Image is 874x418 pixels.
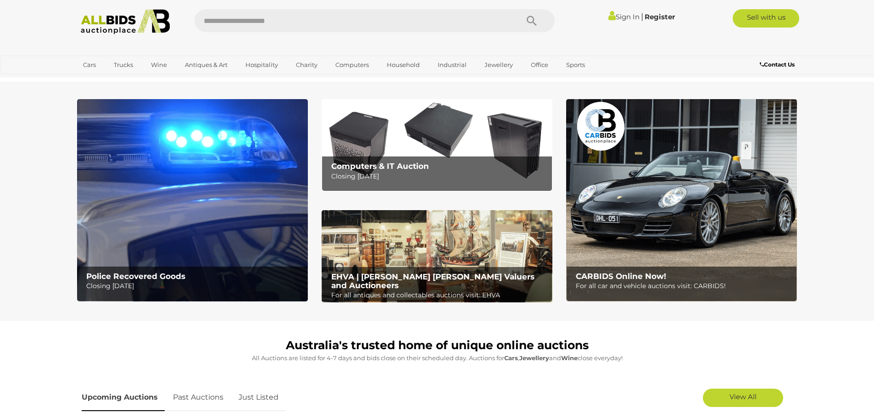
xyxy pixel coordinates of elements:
a: [GEOGRAPHIC_DATA] [77,72,154,88]
a: EHVA | Evans Hastings Valuers and Auctioneers EHVA | [PERSON_NAME] [PERSON_NAME] Valuers and Auct... [322,210,552,303]
img: EHVA | Evans Hastings Valuers and Auctioneers [322,210,552,303]
h1: Australia's trusted home of unique online auctions [82,339,793,352]
a: Household [381,57,426,72]
p: For all antiques and collectables auctions visit: EHVA [331,290,547,301]
p: All Auctions are listed for 4-7 days and bids close on their scheduled day. Auctions for , and cl... [82,353,793,363]
p: For all car and vehicle auctions visit: CARBIDS! [576,280,792,292]
b: Computers & IT Auction [331,162,429,171]
a: Police Recovered Goods Police Recovered Goods Closing [DATE] [77,99,308,301]
a: View All [703,389,783,407]
a: Just Listed [232,384,285,411]
a: Jewellery [479,57,519,72]
img: CARBIDS Online Now! [566,99,797,301]
a: Hospitality [239,57,284,72]
img: Allbids.com.au [76,9,175,34]
p: Closing [DATE] [331,171,547,182]
a: Computers [329,57,375,72]
span: View All [729,392,757,401]
a: Upcoming Auctions [82,384,165,411]
a: Sign In [608,12,640,21]
a: Industrial [432,57,473,72]
b: Police Recovered Goods [86,272,185,281]
span: | [641,11,643,22]
a: Wine [145,57,173,72]
a: Sports [560,57,591,72]
button: Search [509,9,555,32]
a: Contact Us [760,60,797,70]
a: Computers & IT Auction Computers & IT Auction Closing [DATE] [322,99,552,191]
strong: Cars [504,354,518,362]
b: EHVA | [PERSON_NAME] [PERSON_NAME] Valuers and Auctioneers [331,272,534,290]
a: Antiques & Art [179,57,234,72]
a: Register [645,12,675,21]
a: Past Auctions [166,384,230,411]
a: CARBIDS Online Now! CARBIDS Online Now! For all car and vehicle auctions visit: CARBIDS! [566,99,797,301]
a: Office [525,57,554,72]
a: Sell with us [733,9,799,28]
a: Trucks [108,57,139,72]
a: Cars [77,57,102,72]
p: Closing [DATE] [86,280,302,292]
b: CARBIDS Online Now! [576,272,666,281]
strong: Wine [561,354,578,362]
a: Charity [290,57,323,72]
strong: Jewellery [519,354,549,362]
b: Contact Us [760,61,795,68]
img: Computers & IT Auction [322,99,552,191]
img: Police Recovered Goods [77,99,308,301]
